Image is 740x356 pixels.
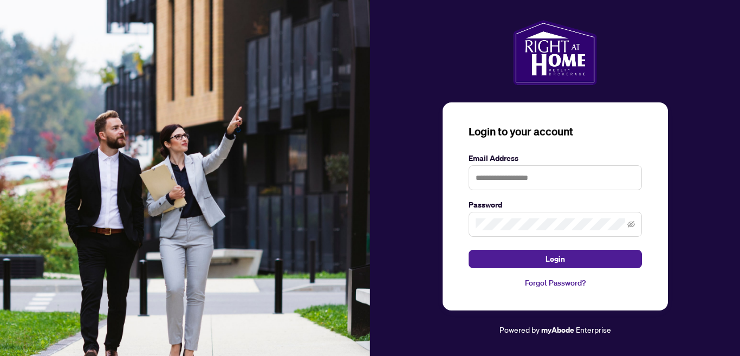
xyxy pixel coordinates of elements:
span: eye-invisible [627,221,635,228]
button: Login [469,250,642,268]
a: myAbode [541,324,574,336]
h3: Login to your account [469,124,642,139]
label: Password [469,199,642,211]
span: Login [546,250,565,268]
label: Email Address [469,152,642,164]
a: Forgot Password? [469,277,642,289]
img: ma-logo [513,20,597,85]
span: Powered by [499,325,540,334]
span: Enterprise [576,325,611,334]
